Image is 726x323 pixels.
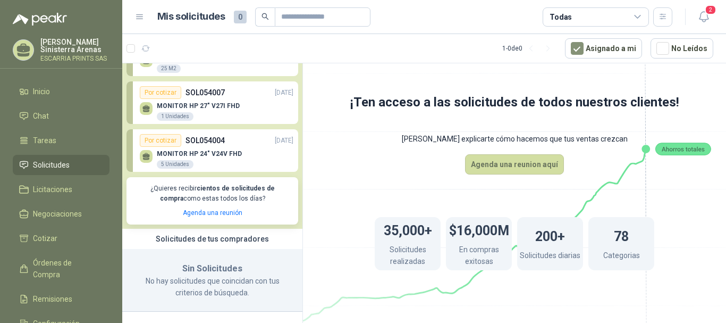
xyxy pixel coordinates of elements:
p: No hay solicitudes que coincidan con tus criterios de búsqueda. [135,275,290,299]
p: Categorias [603,250,640,264]
span: 2 [705,5,716,15]
h1: 78 [614,223,629,247]
h3: Sin Solicitudes [135,262,290,276]
div: 1 Unidades [157,112,193,121]
div: Por cotizar [140,86,181,99]
h1: $16,000M [449,218,509,241]
span: Licitaciones [33,184,72,195]
button: No Leídos [651,38,713,59]
p: SOL054004 [185,135,225,146]
p: MONITOR HP 27" V27I FHD [157,102,240,110]
a: Remisiones [13,289,109,309]
span: search [261,13,269,20]
span: Órdenes de Compra [33,257,99,280]
p: Solicitudes diarias [520,250,580,264]
span: Cotizar [33,233,57,244]
a: Negociaciones [13,204,109,224]
a: Solicitudes [13,155,109,175]
p: [PERSON_NAME] Sinisterra Arenas [40,38,109,53]
a: Inicio [13,81,109,102]
div: Por cotizar [140,134,181,147]
p: ¿Quieres recibir como estas todos los días? [133,184,292,204]
a: Por cotizarSOL054004[DATE] MONITOR HP 24" V24V FHD5 Unidades [126,129,298,172]
h1: 35,000+ [384,218,432,241]
p: [DATE] [275,136,293,146]
p: ESCARRIA PRINTS SAS [40,55,109,62]
p: Solicitudes realizadas [375,244,441,270]
a: Chat [13,106,109,126]
span: Tareas [33,135,56,146]
a: Por cotizarSOL054007[DATE] MONITOR HP 27" V27I FHD1 Unidades [126,81,298,124]
span: Chat [33,110,49,122]
h1: Mis solicitudes [157,9,225,24]
button: 2 [694,7,713,27]
span: Solicitudes [33,159,70,171]
span: Remisiones [33,293,72,305]
a: Licitaciones [13,179,109,200]
p: MONITOR HP 24" V24V FHD [157,150,242,158]
img: Logo peakr [13,13,67,26]
button: Asignado a mi [565,38,642,59]
p: [DATE] [275,88,293,98]
span: 0 [234,11,247,23]
div: 5 Unidades [157,160,193,169]
p: SOL054007 [185,87,225,98]
button: Agenda una reunion aquí [465,154,564,175]
b: cientos de solicitudes de compra [160,185,275,202]
div: Todas [550,11,572,23]
span: Negociaciones [33,208,82,220]
div: 25 M2 [157,64,181,73]
p: En compras exitosas [446,244,512,270]
a: Tareas [13,130,109,151]
a: Órdenes de Compra [13,253,109,285]
h1: 200+ [535,223,565,247]
div: Solicitudes de tus compradores [122,229,302,249]
span: Inicio [33,86,50,97]
a: Agenda una reunión [183,209,242,217]
div: 1 - 0 de 0 [502,40,556,57]
a: Cotizar [13,228,109,249]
